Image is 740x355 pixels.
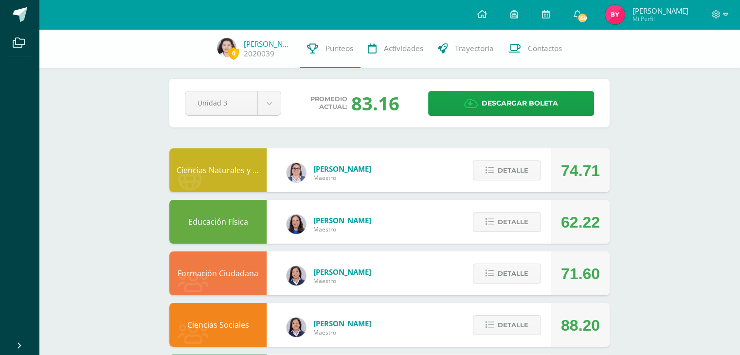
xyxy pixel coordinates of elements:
[310,95,347,111] span: Promedio actual:
[482,91,558,115] span: Descargar boleta
[577,13,588,23] span: 159
[428,91,594,116] a: Descargar boleta
[300,29,361,68] a: Punteos
[244,39,292,49] a: [PERSON_NAME]
[561,200,600,244] div: 62.22
[313,174,371,182] span: Maestro
[313,328,371,337] span: Maestro
[287,318,306,337] img: c069e8dcb1663cf5791e2ff02e57cd33.png
[384,43,423,53] span: Actividades
[169,251,267,295] div: Formación Ciudadana
[561,252,600,296] div: 71.60
[169,148,267,192] div: Ciencias Naturales y Tecnología
[287,214,306,234] img: 68a1b6eba1ca279b4aaba7ff28e184e4.png
[287,266,306,285] img: c069e8dcb1663cf5791e2ff02e57cd33.png
[198,91,245,114] span: Unidad 3
[313,164,371,174] span: [PERSON_NAME]
[313,225,371,233] span: Maestro
[473,160,541,180] button: Detalle
[473,315,541,335] button: Detalle
[528,43,562,53] span: Contactos
[501,29,569,68] a: Contactos
[498,161,528,179] span: Detalle
[325,43,353,53] span: Punteos
[473,264,541,284] button: Detalle
[169,200,267,244] div: Educación Física
[455,43,494,53] span: Trayectoria
[561,149,600,193] div: 74.71
[313,319,371,328] span: [PERSON_NAME]
[498,265,528,283] span: Detalle
[431,29,501,68] a: Trayectoria
[473,212,541,232] button: Detalle
[185,91,281,115] a: Unidad 3
[632,6,688,16] span: [PERSON_NAME]
[169,303,267,347] div: Ciencias Sociales
[361,29,431,68] a: Actividades
[561,303,600,347] div: 88.20
[313,267,371,277] span: [PERSON_NAME]
[313,215,371,225] span: [PERSON_NAME]
[632,15,688,23] span: Mi Perfil
[605,5,625,24] img: 97c305957cfd8d0b60c2573e9d230703.png
[498,213,528,231] span: Detalle
[351,90,399,116] div: 83.16
[244,49,274,59] a: 2020039
[498,316,528,334] span: Detalle
[287,163,306,182] img: 9965b537b5d2c2f990f2a6b21be499be.png
[217,38,236,57] img: eb52a7b23077a2dd38baf0e0ad9aa6ca.png
[313,277,371,285] span: Maestro
[228,47,239,59] span: 0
